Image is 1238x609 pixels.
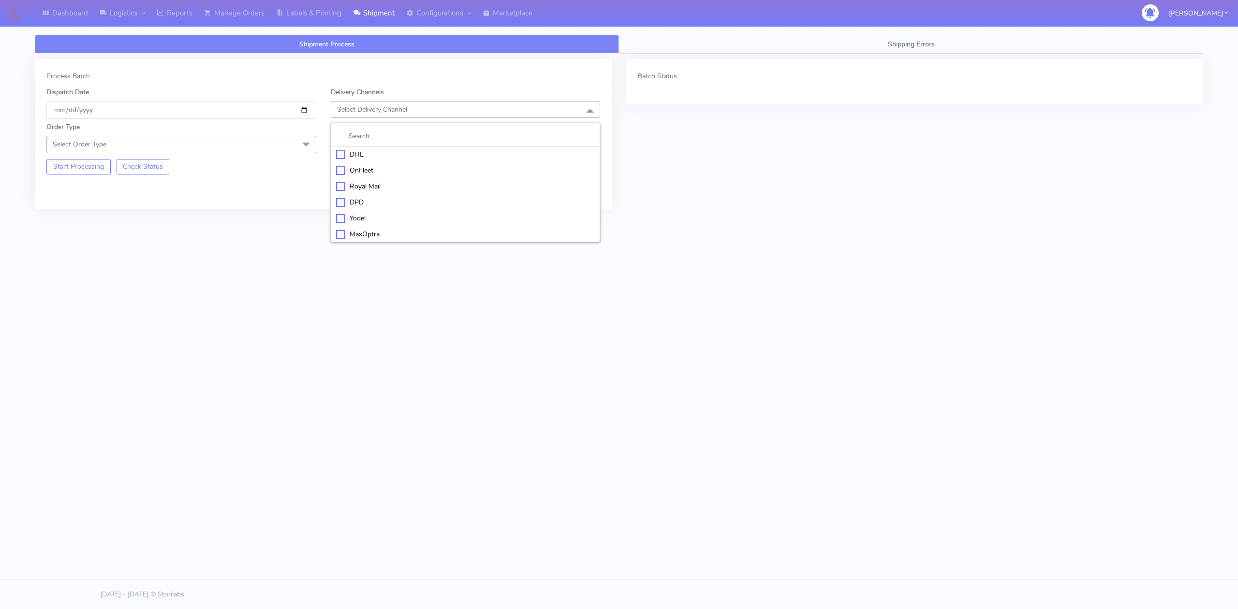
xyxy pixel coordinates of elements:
button: Start Processing [46,159,111,174]
div: MaxOptra [336,229,595,239]
input: multiselect-search [336,131,595,141]
label: Dispatch Date [46,87,89,97]
div: OnFleet [336,165,595,175]
label: Delivery Channels [331,87,384,97]
span: Shipping Errors [888,40,935,49]
div: DPD [336,197,595,207]
div: Yodel [336,213,595,223]
span: Select Order Type [53,140,106,149]
div: Process Batch [46,71,600,81]
div: Royal Mail [336,181,595,191]
ul: Tabs [35,35,1203,54]
div: DHL [336,149,595,159]
span: Select Delivery Channel [337,105,407,114]
button: Check Status [117,159,170,174]
span: Shipment Process [299,40,354,49]
div: Batch Status [638,71,1192,81]
button: [PERSON_NAME] [1162,3,1235,23]
label: Order Type [46,122,80,132]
